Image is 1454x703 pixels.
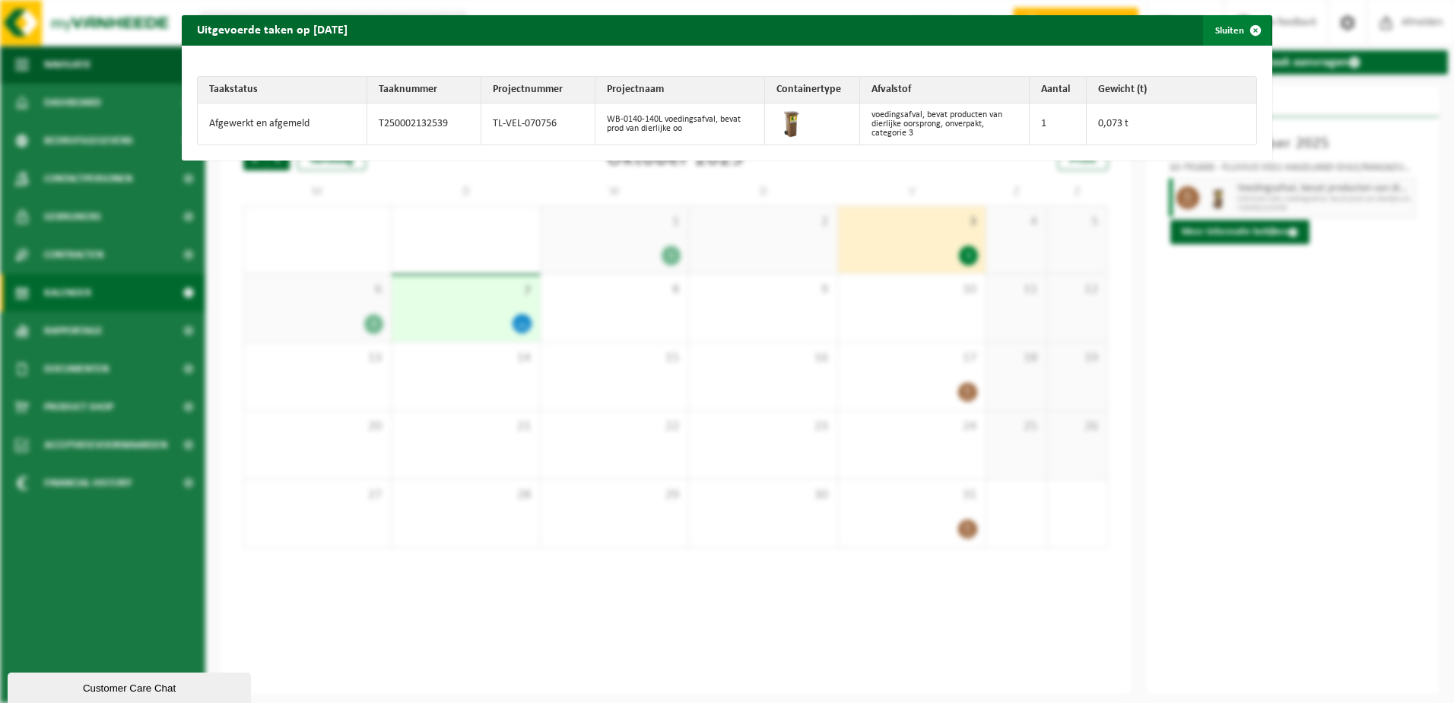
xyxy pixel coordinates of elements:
h2: Uitgevoerde taken op [DATE] [182,15,363,44]
th: Afvalstof [860,77,1030,103]
td: WB-0140-140L voedingsafval, bevat prod van dierlijke oo [595,103,765,145]
iframe: chat widget [8,670,254,703]
img: WB-0140-HPE-BN-01 [776,107,807,138]
th: Gewicht (t) [1087,77,1256,103]
td: TL-VEL-070756 [481,103,595,145]
th: Projectnummer [481,77,595,103]
td: T250002132539 [367,103,481,145]
button: Sluiten [1203,15,1271,46]
th: Aantal [1030,77,1087,103]
th: Taaknummer [367,77,481,103]
th: Projectnaam [595,77,765,103]
th: Containertype [765,77,860,103]
td: Afgewerkt en afgemeld [198,103,367,145]
td: 0,073 t [1087,103,1256,145]
th: Taakstatus [198,77,367,103]
td: 1 [1030,103,1087,145]
td: voedingsafval, bevat producten van dierlijke oorsprong, onverpakt, categorie 3 [860,103,1030,145]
